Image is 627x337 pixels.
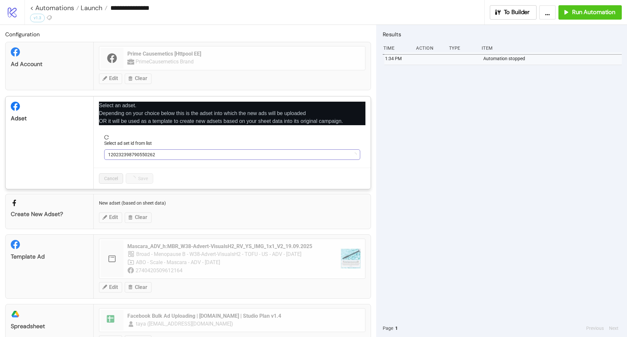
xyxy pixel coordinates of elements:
button: Cancel [99,173,123,184]
div: v1.3 [30,14,45,22]
div: 1:34 PM [384,52,412,65]
button: To Builder [490,5,537,20]
button: Save [126,173,153,184]
h2: Configuration [5,30,371,39]
div: Type [448,42,476,54]
button: Previous [584,325,606,332]
a: < Automations [30,5,79,11]
div: Automation stopped [483,52,623,65]
h2: Results [383,30,622,39]
button: ... [539,5,556,20]
label: Select ad set id from list [104,140,156,147]
button: Run Automation [558,5,622,20]
a: Launch [79,5,107,11]
button: 1 [393,325,400,332]
span: loading [352,152,357,157]
span: reload [104,135,360,140]
div: Time [383,42,411,54]
div: Adset [11,115,88,122]
div: Action [415,42,443,54]
span: Launch [79,4,103,12]
span: To Builder [504,8,530,16]
button: Next [607,325,620,332]
span: close [361,101,366,106]
p: Select an adset. Depending on your choice below this is the adset into which the new ads will be ... [99,102,365,125]
span: 120232398790550262 [108,150,356,160]
span: Run Automation [572,8,615,16]
span: Page [383,325,393,332]
div: Item [481,42,622,54]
